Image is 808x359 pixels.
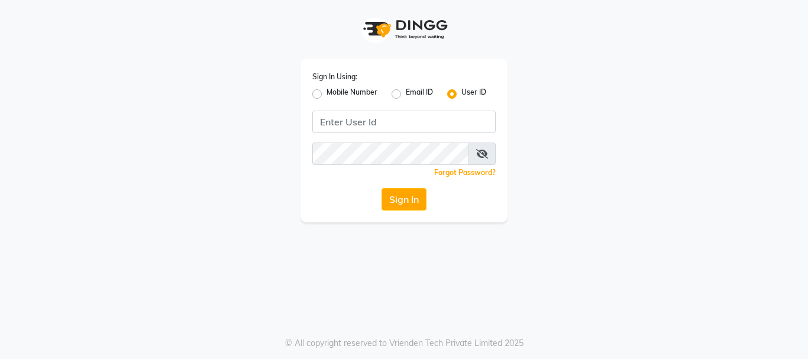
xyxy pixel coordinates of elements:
[312,72,357,82] label: Sign In Using:
[461,87,486,101] label: User ID
[382,188,426,211] button: Sign In
[357,12,451,47] img: logo1.svg
[327,87,377,101] label: Mobile Number
[406,87,433,101] label: Email ID
[312,111,496,133] input: Username
[312,143,469,165] input: Username
[434,168,496,177] a: Forgot Password?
